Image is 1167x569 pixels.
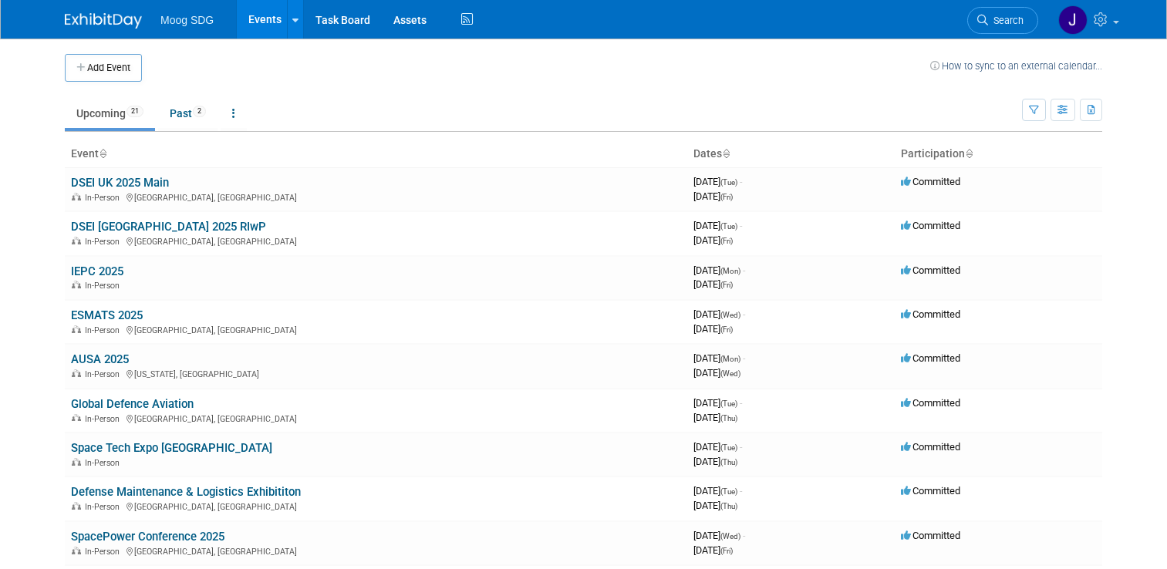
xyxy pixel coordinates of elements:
[72,237,81,244] img: In-Person Event
[85,237,124,247] span: In-Person
[71,234,681,247] div: [GEOGRAPHIC_DATA], [GEOGRAPHIC_DATA]
[901,530,960,541] span: Committed
[65,54,142,82] button: Add Event
[71,176,169,190] a: DSEI UK 2025 Main
[720,458,737,466] span: (Thu)
[126,106,143,117] span: 21
[901,220,960,231] span: Committed
[85,193,124,203] span: In-Person
[71,441,272,455] a: Space Tech Expo [GEOGRAPHIC_DATA]
[895,141,1102,167] th: Participation
[743,530,745,541] span: -
[720,487,737,496] span: (Tue)
[65,13,142,29] img: ExhibitDay
[85,414,124,424] span: In-Person
[720,443,737,452] span: (Tue)
[901,308,960,320] span: Committed
[85,325,124,335] span: In-Person
[693,220,742,231] span: [DATE]
[965,147,973,160] a: Sort by Participation Type
[693,176,742,187] span: [DATE]
[720,311,740,319] span: (Wed)
[71,367,681,379] div: [US_STATE], [GEOGRAPHIC_DATA]
[740,220,742,231] span: -
[693,441,742,453] span: [DATE]
[740,176,742,187] span: -
[72,369,81,377] img: In-Person Event
[693,264,745,276] span: [DATE]
[72,502,81,510] img: In-Person Event
[740,485,742,497] span: -
[71,220,266,234] a: DSEI [GEOGRAPHIC_DATA] 2025 RIwP
[71,308,143,322] a: ESMATS 2025
[720,325,733,334] span: (Fri)
[158,99,218,128] a: Past2
[720,414,737,423] span: (Thu)
[901,397,960,409] span: Committed
[71,530,224,544] a: SpacePower Conference 2025
[720,281,733,289] span: (Fri)
[693,308,745,320] span: [DATE]
[720,355,740,363] span: (Mon)
[693,530,745,541] span: [DATE]
[85,281,124,291] span: In-Person
[85,502,124,512] span: In-Person
[193,106,206,117] span: 2
[930,60,1102,72] a: How to sync to an external calendar...
[720,178,737,187] span: (Tue)
[72,281,81,288] img: In-Person Event
[720,399,737,408] span: (Tue)
[85,369,124,379] span: In-Person
[720,369,740,378] span: (Wed)
[693,456,737,467] span: [DATE]
[901,176,960,187] span: Committed
[693,544,733,556] span: [DATE]
[722,147,730,160] a: Sort by Start Date
[71,397,194,411] a: Global Defence Aviation
[65,99,155,128] a: Upcoming21
[85,547,124,557] span: In-Person
[72,458,81,466] img: In-Person Event
[743,264,745,276] span: -
[720,193,733,201] span: (Fri)
[1058,5,1088,35] img: Jaclyn Roberts
[740,441,742,453] span: -
[743,308,745,320] span: -
[693,412,737,423] span: [DATE]
[693,397,742,409] span: [DATE]
[693,352,745,364] span: [DATE]
[693,500,737,511] span: [DATE]
[71,264,123,278] a: IEPC 2025
[71,500,681,512] div: [GEOGRAPHIC_DATA], [GEOGRAPHIC_DATA]
[967,7,1038,34] a: Search
[720,222,737,231] span: (Tue)
[693,485,742,497] span: [DATE]
[901,264,960,276] span: Committed
[720,502,737,510] span: (Thu)
[720,532,740,540] span: (Wed)
[72,193,81,200] img: In-Person Event
[720,267,740,275] span: (Mon)
[988,15,1024,26] span: Search
[720,547,733,555] span: (Fri)
[901,485,960,497] span: Committed
[71,544,681,557] div: [GEOGRAPHIC_DATA], [GEOGRAPHIC_DATA]
[901,441,960,453] span: Committed
[99,147,106,160] a: Sort by Event Name
[85,458,124,468] span: In-Person
[71,352,129,366] a: AUSA 2025
[72,414,81,422] img: In-Person Event
[693,323,733,335] span: [DATE]
[160,14,214,26] span: Moog SDG
[693,367,740,379] span: [DATE]
[65,141,687,167] th: Event
[743,352,745,364] span: -
[693,190,733,202] span: [DATE]
[71,190,681,203] div: [GEOGRAPHIC_DATA], [GEOGRAPHIC_DATA]
[740,397,742,409] span: -
[693,278,733,290] span: [DATE]
[687,141,895,167] th: Dates
[901,352,960,364] span: Committed
[71,485,301,499] a: Defense Maintenance & Logistics Exhibititon
[72,325,81,333] img: In-Person Event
